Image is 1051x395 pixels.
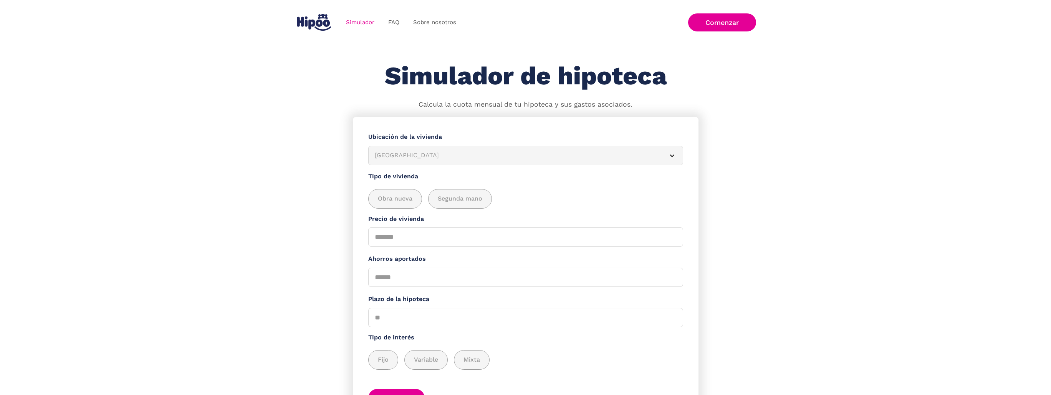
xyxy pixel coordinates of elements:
span: Mixta [463,355,480,365]
a: Sobre nosotros [406,15,463,30]
label: Plazo de la hipoteca [368,295,683,304]
label: Tipo de vivienda [368,172,683,181]
div: add_description_here [368,189,683,209]
span: Variable [414,355,438,365]
h1: Simulador de hipoteca [385,62,667,90]
label: Precio de vivienda [368,214,683,224]
label: Tipo de interés [368,333,683,342]
span: Obra nueva [378,194,412,204]
span: Fijo [378,355,389,365]
article: [GEOGRAPHIC_DATA] [368,146,683,165]
span: Segunda mano [438,194,482,204]
a: Simulador [339,15,381,30]
label: Ahorros aportados [368,254,683,264]
a: FAQ [381,15,406,30]
label: Ubicación de la vivienda [368,132,683,142]
a: home [295,11,333,34]
div: add_description_here [368,350,683,370]
div: [GEOGRAPHIC_DATA] [375,151,658,160]
a: Comenzar [688,13,756,31]
p: Calcula la cuota mensual de tu hipoteca y sus gastos asociados. [419,100,632,110]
